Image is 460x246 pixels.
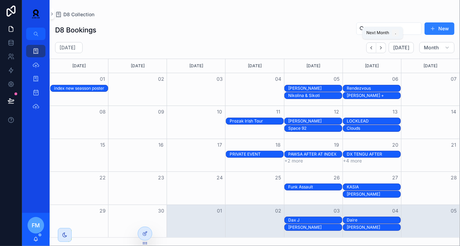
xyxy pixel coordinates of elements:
[347,225,400,230] div: [PERSON_NAME]
[98,207,107,215] button: 29
[347,118,400,124] div: LOCKLEAD
[22,40,50,121] div: scrollable content
[274,75,282,83] button: 04
[347,217,400,223] div: Daire
[230,151,283,157] div: PRIVATE EVENT
[425,22,454,35] button: New
[450,207,458,215] button: 05
[347,224,400,230] div: Yousuke Yukimatsu
[402,59,459,73] div: [DATE]
[376,42,386,53] button: Next
[391,207,399,215] button: 04
[227,59,283,73] div: [DATE]
[60,44,75,51] h2: [DATE]
[288,85,342,91] div: Fatima Hajji
[32,221,40,229] span: FM
[157,75,165,83] button: 02
[288,93,342,98] div: Nikolina & Sikoti
[391,174,399,182] button: 27
[288,217,342,223] div: Dax J
[347,184,400,190] div: KASIA
[389,42,414,53] button: [DATE]
[424,45,439,51] span: Month
[288,151,342,157] div: PAWSA AFTER AT INDEX
[343,158,362,164] button: +4 more
[98,174,107,182] button: 22
[391,141,399,149] button: 20
[419,42,454,53] button: Month
[216,207,224,215] button: 01
[333,141,341,149] button: 19
[157,174,165,182] button: 23
[333,174,341,182] button: 26
[288,118,342,124] div: SOSA
[333,207,341,215] button: 03
[157,108,165,116] button: 09
[51,59,107,73] div: [DATE]
[288,126,342,131] div: Space 92
[391,108,399,116] button: 13
[333,75,341,83] button: 05
[274,108,282,116] button: 11
[216,174,224,182] button: 24
[450,174,458,182] button: 28
[274,141,282,149] button: 18
[347,151,400,157] div: DX TENGU AFTER
[274,207,282,215] button: 02
[216,141,224,149] button: 17
[55,25,96,35] h1: D8 Bookings
[288,225,342,230] div: [PERSON_NAME]
[347,93,400,98] div: [PERSON_NAME] +
[393,45,409,51] span: [DATE]
[288,224,342,230] div: Paul Van Dyk
[216,75,224,83] button: 03
[230,118,283,124] div: Prozak Irish Tour
[333,108,341,116] button: 12
[168,59,224,73] div: [DATE]
[347,92,400,99] div: Omar +
[347,191,400,197] div: Dom Whiting
[347,126,400,131] div: Clouds
[284,158,303,164] button: +2 more
[288,86,342,91] div: [PERSON_NAME]
[216,108,224,116] button: 10
[274,174,282,182] button: 25
[50,59,460,238] div: Month View
[288,92,342,99] div: Nikolina & Sikoti
[288,118,342,124] div: [PERSON_NAME]
[393,30,398,36] span: .
[347,86,400,91] div: Rendezvous
[344,59,400,73] div: [DATE]
[366,42,376,53] button: Back
[450,108,458,116] button: 14
[367,30,389,36] span: Next Month
[157,141,165,149] button: 16
[288,184,342,190] div: Funk Assault
[98,141,107,149] button: 15
[63,11,94,18] span: D8 Collection
[391,75,399,83] button: 06
[98,75,107,83] button: 01
[98,108,107,116] button: 08
[109,59,166,73] div: [DATE]
[157,207,165,215] button: 30
[54,86,108,91] div: index new seasson poster
[55,11,94,18] a: D8 Collection
[28,8,44,19] img: App logo
[285,59,342,73] div: [DATE]
[450,75,458,83] button: 07
[450,141,458,149] button: 21
[347,191,400,197] div: [PERSON_NAME]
